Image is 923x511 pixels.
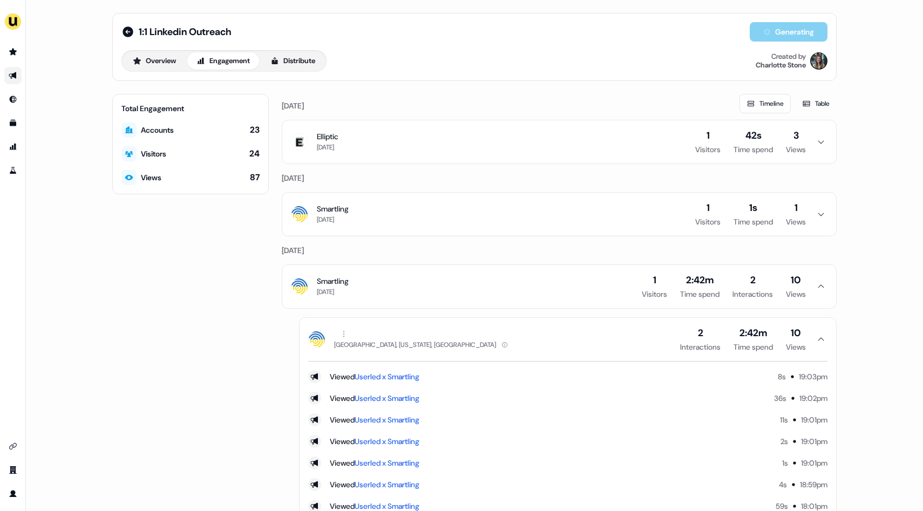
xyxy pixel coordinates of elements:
a: Go to profile [4,485,22,502]
button: [GEOGRAPHIC_DATA], [US_STATE], [GEOGRAPHIC_DATA]2Interactions2:42mTime spend10Views [300,318,836,361]
button: Elliptic[DATE]1Visitors42sTime spend3Views [282,120,836,163]
div: 1 [795,201,798,214]
button: Distribute [261,52,324,70]
a: Go to templates [4,114,22,132]
div: 1s [749,201,757,214]
div: 2s [781,436,788,447]
div: [DATE] [317,142,334,153]
div: 11s [780,414,788,425]
div: Visitors [141,148,166,159]
a: Userled x Smartling [355,437,419,446]
a: Go to integrations [4,438,22,455]
div: 1s [782,458,788,468]
div: Viewed [330,458,419,468]
a: Go to Inbound [4,91,22,108]
div: 4s [779,479,787,490]
div: Visitors [642,289,667,299]
div: 2 [750,274,756,287]
div: Elliptic [317,131,338,142]
div: Interactions [732,289,773,299]
span: 1:1 Linkedin Outreach [139,25,231,38]
div: 2:42m [686,274,714,287]
div: 1 [707,129,710,142]
div: 19:01pm [801,436,827,447]
div: Views [141,172,161,183]
div: 18:59pm [800,479,827,490]
div: 1 [707,201,710,214]
div: 23 [250,124,260,136]
button: Timeline [739,94,791,113]
div: 19:03pm [799,371,827,382]
div: 42s [745,129,762,142]
div: Views [786,216,806,227]
div: Smartling [317,276,349,287]
div: Time spend [680,289,720,299]
button: Overview [124,52,185,70]
button: Smartling[DATE]1Visitors2:42mTime spend2Interactions10Views [282,265,836,308]
img: Charlotte [810,52,827,70]
div: Views [786,144,806,155]
a: Go to outbound experience [4,67,22,84]
div: Viewed [330,371,419,382]
div: Time spend [734,342,773,352]
div: 10 [791,326,801,339]
div: 87 [250,172,260,183]
a: Go to team [4,461,22,479]
button: Engagement [187,52,259,70]
div: Views [786,342,806,352]
a: Userled x Smartling [355,393,419,403]
div: Smartling [317,203,349,214]
div: Viewed [330,414,419,425]
button: Table [795,94,837,113]
div: 3 [793,129,799,142]
div: 19:01pm [801,414,827,425]
div: [DATE] [282,245,837,256]
div: 1 [653,274,656,287]
a: Userled x Smartling [355,372,419,381]
div: 2:42m [739,326,767,339]
div: 36s [774,393,786,404]
div: Visitors [695,216,721,227]
div: [DATE] [317,214,334,225]
a: Userled x Smartling [355,501,419,511]
div: 8s [778,371,786,382]
div: Interactions [680,342,721,352]
div: 19:01pm [801,458,827,468]
a: Go to experiments [4,162,22,179]
div: 2 [698,326,703,339]
a: Go to attribution [4,138,22,155]
div: Viewed [330,436,419,447]
div: 19:02pm [799,393,827,404]
a: Userled x Smartling [355,415,419,425]
a: Go to prospects [4,43,22,60]
div: [DATE] [282,173,837,183]
div: Time spend [734,216,773,227]
div: Accounts [141,125,174,135]
div: 10 [791,274,801,287]
div: Visitors [695,144,721,155]
div: Created by [771,52,806,61]
div: Viewed [330,393,419,404]
div: Time spend [734,144,773,155]
div: 24 [249,148,260,160]
div: [DATE] [317,287,334,297]
div: Views [786,289,806,299]
div: [GEOGRAPHIC_DATA], [US_STATE], [GEOGRAPHIC_DATA] [334,339,511,350]
a: Userled x Smartling [355,458,419,468]
a: Userled x Smartling [355,480,419,489]
div: Charlotte Stone [756,61,806,70]
div: Total Engagement [121,103,260,114]
button: Smartling[DATE]1Visitors1sTime spend1Views [282,193,836,236]
div: Viewed [330,479,419,490]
